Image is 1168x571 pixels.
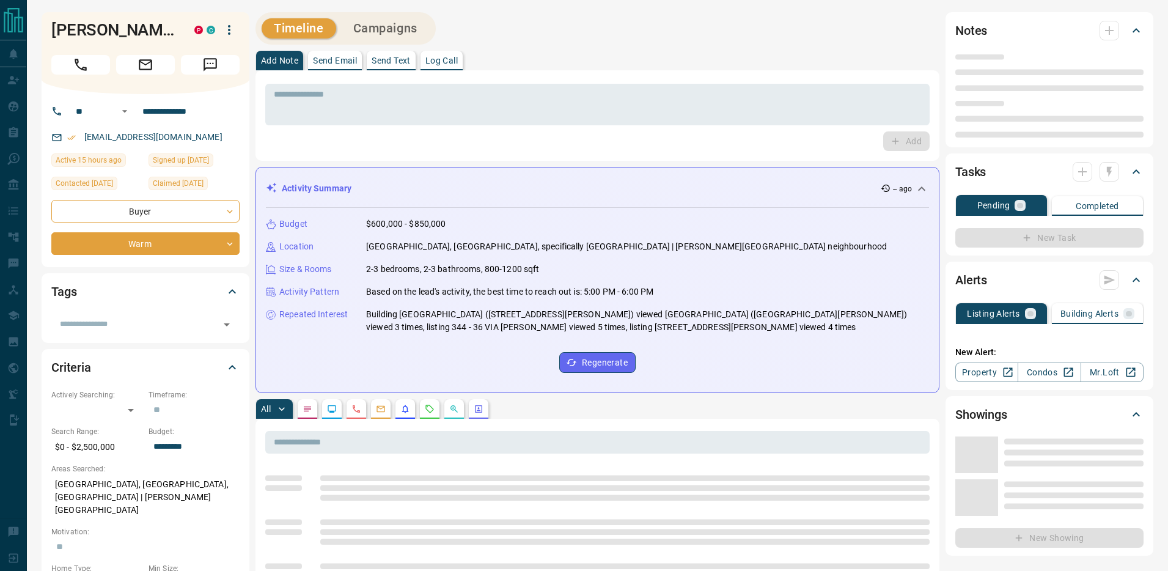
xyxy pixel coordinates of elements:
[955,265,1144,295] div: Alerts
[153,177,204,190] span: Claimed [DATE]
[955,363,1018,382] a: Property
[51,426,142,437] p: Search Range:
[51,358,91,377] h2: Criteria
[56,154,122,166] span: Active 15 hours ago
[51,177,142,194] div: Wed Oct 08 2025
[474,404,483,414] svg: Agent Actions
[313,56,357,65] p: Send Email
[955,346,1144,359] p: New Alert:
[51,526,240,537] p: Motivation:
[366,285,653,298] p: Based on the lead's activity, the best time to reach out is: 5:00 PM - 6:00 PM
[194,26,203,34] div: property.ca
[51,153,142,171] div: Tue Oct 14 2025
[51,282,76,301] h2: Tags
[51,200,240,223] div: Buyer
[955,16,1144,45] div: Notes
[400,404,410,414] svg: Listing Alerts
[425,56,458,65] p: Log Call
[51,353,240,382] div: Criteria
[149,426,240,437] p: Budget:
[266,177,929,200] div: Activity Summary-- ago
[955,157,1144,186] div: Tasks
[425,404,435,414] svg: Requests
[327,404,337,414] svg: Lead Browsing Activity
[559,352,636,373] button: Regenerate
[51,463,240,474] p: Areas Searched:
[372,56,411,65] p: Send Text
[51,277,240,306] div: Tags
[955,270,987,290] h2: Alerts
[366,240,887,253] p: [GEOGRAPHIC_DATA], [GEOGRAPHIC_DATA], specifically [GEOGRAPHIC_DATA] | [PERSON_NAME][GEOGRAPHIC_D...
[51,55,110,75] span: Call
[341,18,430,39] button: Campaigns
[955,405,1007,424] h2: Showings
[67,133,76,142] svg: Email Verified
[955,162,986,182] h2: Tasks
[149,389,240,400] p: Timeframe:
[1081,363,1144,382] a: Mr.Loft
[84,132,222,142] a: [EMAIL_ADDRESS][DOMAIN_NAME]
[955,400,1144,429] div: Showings
[149,153,240,171] div: Thu Mar 02 2017
[218,316,235,333] button: Open
[261,56,298,65] p: Add Note
[282,182,351,195] p: Activity Summary
[279,218,307,230] p: Budget
[1076,202,1119,210] p: Completed
[279,240,314,253] p: Location
[893,183,912,194] p: -- ago
[279,308,348,321] p: Repeated Interest
[149,177,240,194] div: Wed Sep 30 2020
[207,26,215,34] div: condos.ca
[279,285,339,298] p: Activity Pattern
[303,404,312,414] svg: Notes
[51,232,240,255] div: Warm
[955,21,987,40] h2: Notes
[51,389,142,400] p: Actively Searching:
[366,308,929,334] p: Building [GEOGRAPHIC_DATA] ([STREET_ADDRESS][PERSON_NAME]) viewed [GEOGRAPHIC_DATA] ([GEOGRAPHIC_...
[116,55,175,75] span: Email
[366,263,540,276] p: 2-3 bedrooms, 2-3 bathrooms, 800-1200 sqft
[1060,309,1118,318] p: Building Alerts
[261,405,271,413] p: All
[279,263,332,276] p: Size & Rooms
[153,154,209,166] span: Signed up [DATE]
[977,201,1010,210] p: Pending
[51,20,176,40] h1: [PERSON_NAME]
[351,404,361,414] svg: Calls
[117,104,132,119] button: Open
[56,177,113,190] span: Contacted [DATE]
[366,218,446,230] p: $600,000 - $850,000
[51,437,142,457] p: $0 - $2,500,000
[181,55,240,75] span: Message
[1018,363,1081,382] a: Condos
[262,18,336,39] button: Timeline
[376,404,386,414] svg: Emails
[967,309,1020,318] p: Listing Alerts
[51,474,240,520] p: [GEOGRAPHIC_DATA], [GEOGRAPHIC_DATA], [GEOGRAPHIC_DATA] | [PERSON_NAME][GEOGRAPHIC_DATA]
[449,404,459,414] svg: Opportunities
